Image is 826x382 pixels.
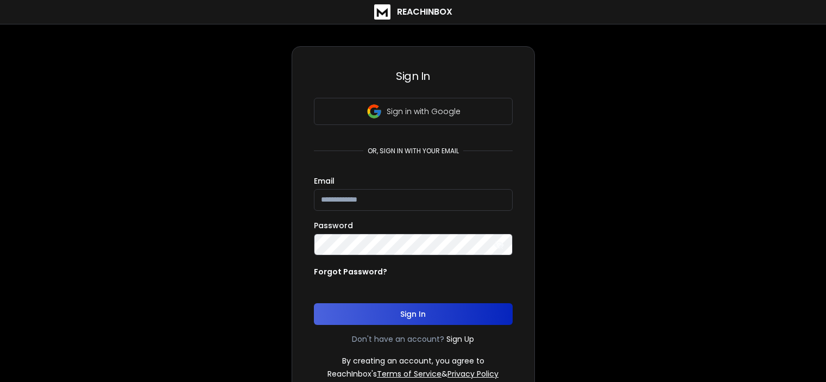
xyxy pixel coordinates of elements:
p: or, sign in with your email [363,147,463,155]
a: Privacy Policy [447,368,499,379]
button: Sign In [314,303,513,325]
h1: ReachInbox [397,5,452,18]
p: Don't have an account? [352,334,444,345]
h3: Sign In [314,68,513,84]
a: ReachInbox [374,4,452,20]
p: ReachInbox's & [327,368,499,379]
button: Sign in with Google [314,98,513,125]
a: Terms of Service [377,368,442,379]
p: Forgot Password? [314,266,387,277]
p: By creating an account, you agree to [342,355,484,366]
label: Password [314,222,353,229]
label: Email [314,177,335,185]
a: Sign Up [446,334,474,345]
img: logo [374,4,390,20]
p: Sign in with Google [387,106,461,117]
